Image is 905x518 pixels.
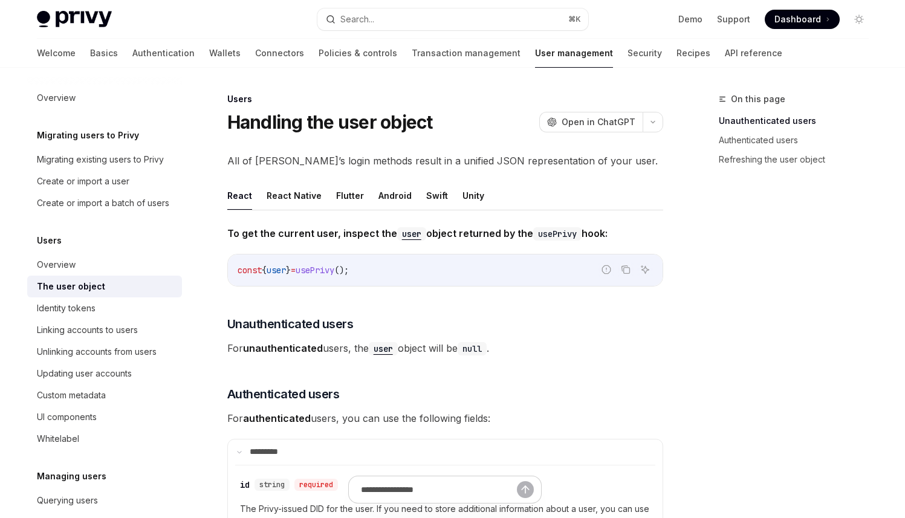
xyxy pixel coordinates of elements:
a: Demo [678,13,702,25]
a: Authentication [132,39,195,68]
a: Create or import a batch of users [27,192,182,214]
a: Unlinking accounts from users [27,341,182,363]
a: Transaction management [412,39,521,68]
a: Connectors [255,39,304,68]
a: User management [535,39,613,68]
button: Ask AI [637,262,653,277]
button: Report incorrect code [598,262,614,277]
div: UI components [37,410,97,424]
a: Custom metadata [27,384,182,406]
span: const [238,265,262,276]
a: The user object [27,276,182,297]
code: null [458,342,487,355]
a: Migrating existing users to Privy [27,149,182,170]
button: Android [378,181,412,210]
h5: Managing users [37,469,106,484]
div: Migrating existing users to Privy [37,152,164,167]
div: Whitelabel [37,432,79,446]
span: Authenticated users [227,386,340,403]
button: React Native [267,181,322,210]
button: Copy the contents from the code block [618,262,634,277]
button: Send message [517,481,534,498]
a: Updating user accounts [27,363,182,384]
a: Identity tokens [27,297,182,319]
span: Unauthenticated users [227,316,354,332]
strong: authenticated [243,412,311,424]
a: Querying users [27,490,182,511]
div: Linking accounts to users [37,323,138,337]
a: Support [717,13,750,25]
a: Overview [27,87,182,109]
a: user [397,227,426,239]
button: Unity [462,181,484,210]
button: Search...⌘K [317,8,588,30]
a: Authenticated users [719,131,878,150]
h5: Migrating users to Privy [37,128,139,143]
span: user [267,265,286,276]
span: Open in ChatGPT [562,116,635,128]
button: Swift [426,181,448,210]
div: The user object [37,279,105,294]
a: Security [628,39,662,68]
a: Refreshing the user object [719,150,878,169]
span: (); [334,265,349,276]
span: { [262,265,267,276]
code: user [369,342,398,355]
a: user [369,342,398,354]
button: React [227,181,252,210]
a: Unauthenticated users [719,111,878,131]
span: For users, you can use the following fields: [227,410,663,427]
a: Create or import a user [27,170,182,192]
span: } [286,265,291,276]
a: Policies & controls [319,39,397,68]
div: Custom metadata [37,388,106,403]
div: Overview [37,91,76,105]
div: Create or import a batch of users [37,196,169,210]
img: light logo [37,11,112,28]
span: Dashboard [774,13,821,25]
div: Unlinking accounts from users [37,345,157,359]
strong: unauthenticated [243,342,323,354]
a: Wallets [209,39,241,68]
a: Welcome [37,39,76,68]
a: Overview [27,254,182,276]
h1: Handling the user object [227,111,433,133]
span: For users, the object will be . [227,340,663,357]
button: Toggle dark mode [849,10,869,29]
a: Linking accounts to users [27,319,182,341]
h5: Users [37,233,62,248]
a: UI components [27,406,182,428]
a: Recipes [676,39,710,68]
a: Dashboard [765,10,840,29]
code: usePrivy [533,227,582,241]
div: Create or import a user [37,174,129,189]
div: Users [227,93,663,105]
span: = [291,265,296,276]
div: Overview [37,257,76,272]
a: Whitelabel [27,428,182,450]
button: Open in ChatGPT [539,112,643,132]
div: Search... [340,12,374,27]
div: Updating user accounts [37,366,132,381]
span: On this page [731,92,785,106]
div: Querying users [37,493,98,508]
strong: To get the current user, inspect the object returned by the hook: [227,227,608,239]
a: Basics [90,39,118,68]
span: ⌘ K [568,15,581,24]
a: API reference [725,39,782,68]
button: Flutter [336,181,364,210]
div: Identity tokens [37,301,96,316]
code: user [397,227,426,241]
span: All of [PERSON_NAME]’s login methods result in a unified JSON representation of your user. [227,152,663,169]
span: usePrivy [296,265,334,276]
